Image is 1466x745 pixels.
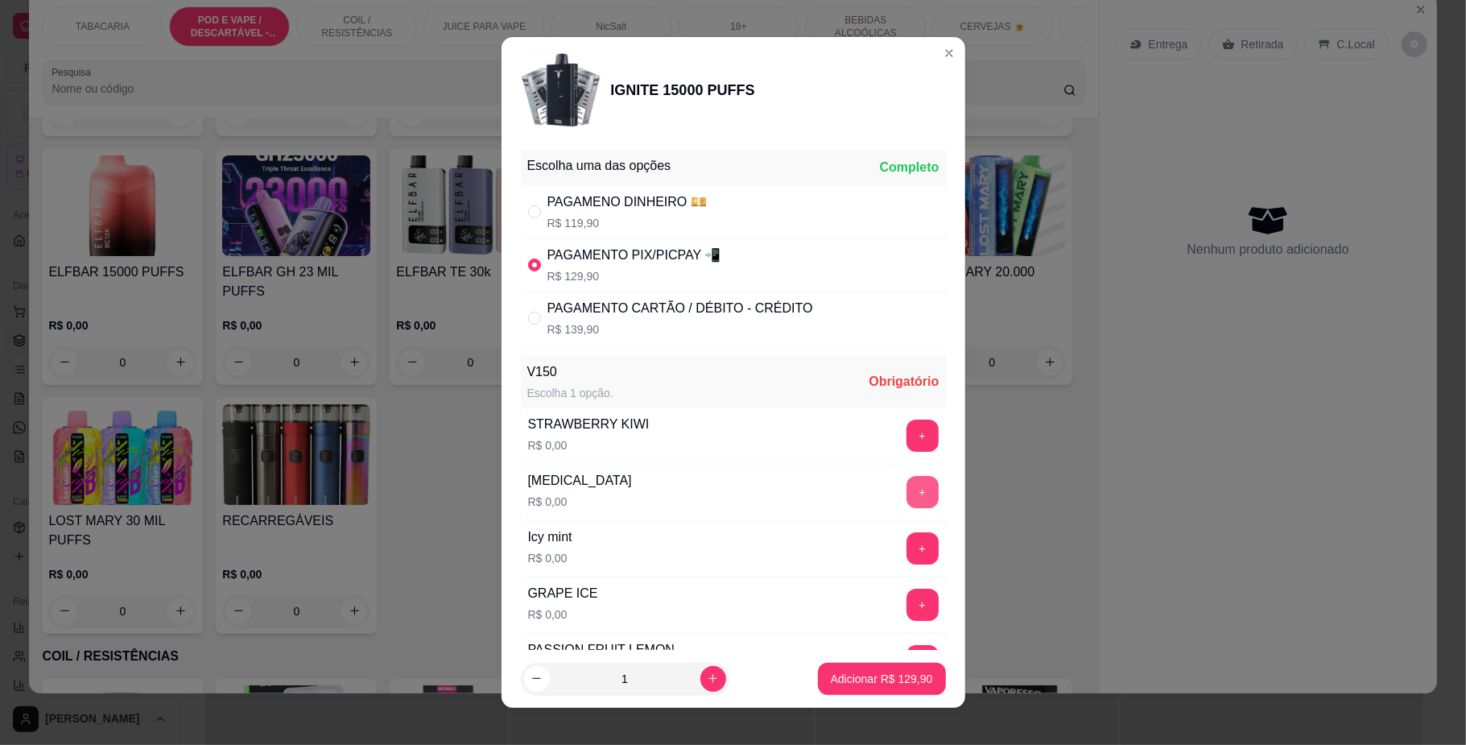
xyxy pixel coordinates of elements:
[818,663,946,695] button: Adicionar R$ 129,90
[528,415,650,434] div: STRAWBERRY KIWI
[528,606,598,623] p: R$ 0,00
[524,666,550,692] button: decrease-product-quantity
[527,362,613,382] div: V150
[880,158,939,177] div: Completo
[528,584,598,603] div: GRAPE ICE
[611,79,755,101] div: IGNITE 15000 PUFFS
[547,192,707,212] div: PAGAMENO DINHEIRO 💴
[547,299,813,318] div: PAGAMENTO CARTÃO / DÉBITO - CRÉDITO
[700,666,726,692] button: increase-product-quantity
[547,321,813,337] p: R$ 139,90
[547,246,721,265] div: PAGAMENTO PIX/PICPAY 📲
[906,420,939,452] button: add
[906,476,939,508] button: add
[528,437,650,453] p: R$ 0,00
[906,589,939,621] button: add
[906,532,939,565] button: add
[869,372,939,391] div: Obrigatório
[528,471,632,490] div: [MEDICAL_DATA]
[936,40,962,66] button: Close
[528,494,632,510] p: R$ 0,00
[906,645,939,677] button: add
[831,671,933,687] p: Adicionar R$ 129,90
[547,268,721,284] p: R$ 129,90
[521,50,601,130] img: product-image
[527,385,613,401] div: Escolha 1 opção.
[528,550,572,566] p: R$ 0,00
[528,640,675,660] div: PASSION FRUIT LEMON
[528,528,572,547] div: Icy mint
[527,156,671,176] div: Escolha uma das opções
[547,215,707,231] p: R$ 119,90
